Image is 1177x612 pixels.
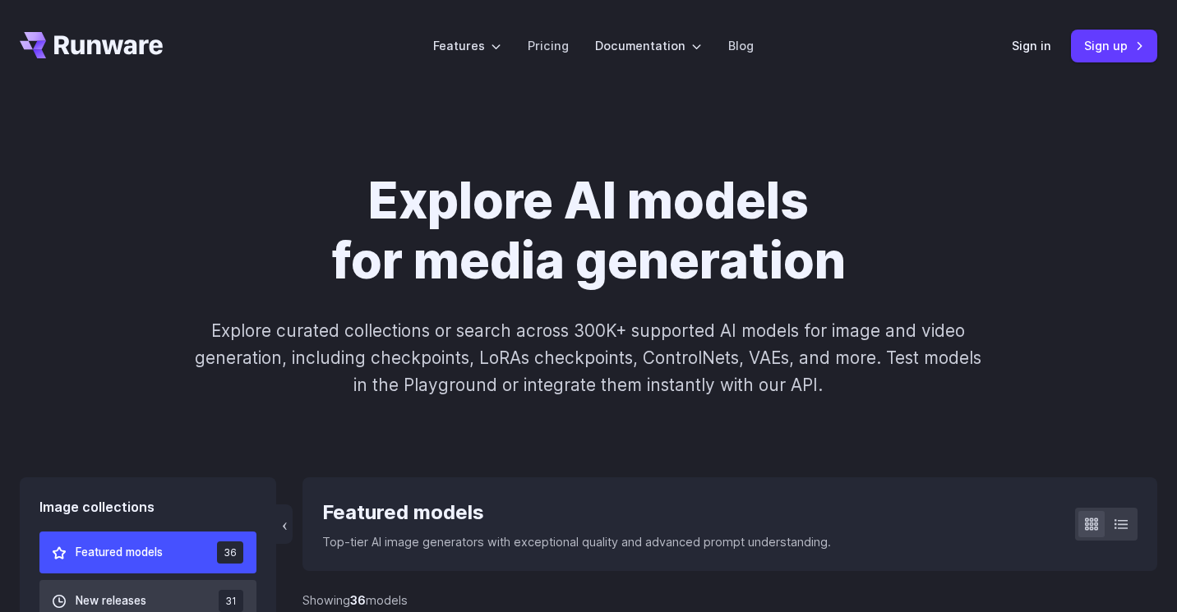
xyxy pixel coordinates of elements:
[219,590,243,612] span: 31
[1012,36,1051,55] a: Sign in
[76,544,163,562] span: Featured models
[20,32,163,58] a: Go to /
[276,504,293,544] button: ‹
[39,531,256,573] button: Featured models 36
[322,532,831,551] p: Top-tier AI image generators with exceptional quality and advanced prompt understanding.
[433,36,501,55] label: Features
[76,592,146,610] span: New releases
[133,171,1043,291] h1: Explore AI models for media generation
[1071,30,1157,62] a: Sign up
[191,317,987,399] p: Explore curated collections or search across 300K+ supported AI models for image and video genera...
[528,36,569,55] a: Pricing
[350,593,366,607] strong: 36
[322,497,831,528] div: Featured models
[39,497,256,518] div: Image collections
[217,541,243,564] span: 36
[302,591,408,610] div: Showing models
[728,36,754,55] a: Blog
[595,36,702,55] label: Documentation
